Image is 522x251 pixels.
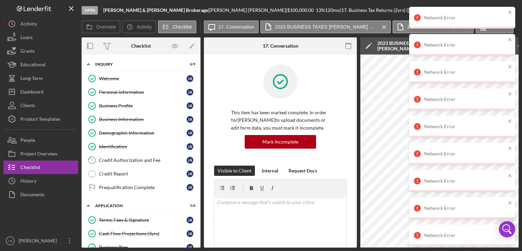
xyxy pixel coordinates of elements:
[262,135,298,149] div: Mark Incomplete
[508,173,512,179] button: close
[3,161,78,174] button: Checklist
[85,181,197,194] a: Prequalification CompleteJA
[131,43,151,49] div: Checklist
[393,20,474,33] button: 2024 Tax Documents.pdf
[424,178,506,184] div: Network Error
[287,7,316,13] div: $100,000.00
[99,231,187,236] div: Cash Flow Projections (3yrs)
[258,166,282,176] button: Internal
[183,62,195,66] div: 6 / 9
[8,239,13,243] text: YB
[217,166,251,176] div: Visible to Client
[20,147,57,162] div: Project Overview
[424,151,506,156] div: Network Error
[99,117,187,122] div: Business Information
[508,91,512,98] button: close
[20,85,43,100] div: Dashboard
[3,188,78,201] button: Documents
[377,40,442,51] div: 2023 BUSINESS TAXES [PERSON_NAME] & [PERSON_NAME] BROKAGE.pdf
[187,184,193,191] div: J A
[187,89,193,96] div: J A
[183,204,195,208] div: 5 / 6
[499,221,515,237] div: Open Intercom Messenger
[204,20,259,33] button: 17. Conversation
[82,20,120,33] button: Overview
[85,113,197,126] a: Business InformationJA
[20,17,37,32] div: Activity
[3,147,78,161] button: Project Overview
[20,174,36,189] div: History
[20,133,35,149] div: People
[95,62,178,66] div: Inquiry
[20,31,33,46] div: Loans
[20,188,45,203] div: Documents
[260,20,391,33] button: 2023 BUSINESS TAXES [PERSON_NAME] & [PERSON_NAME] BROKAGE.pdf
[85,213,197,227] a: Terms, Fees & SignatureJA
[3,44,78,58] a: Grants
[508,118,512,125] button: close
[99,103,187,108] div: Business Profile
[103,7,208,13] b: [PERSON_NAME] & [PERSON_NAME] Brokerage
[85,72,197,85] a: WelcomeJA
[214,166,255,176] button: Visible to Client
[424,15,506,20] div: Network Error
[99,157,187,163] div: Credit Authorization and Fee
[3,58,78,71] a: Educational
[3,17,78,31] button: Activity
[187,75,193,82] div: J A
[85,99,197,113] a: Business ProfileJA
[3,234,78,248] button: YB[PERSON_NAME]
[85,140,197,153] a: IdentificationJA
[325,7,340,13] div: 120 mo
[424,124,506,129] div: Network Error
[173,24,192,30] label: Checklist
[476,3,519,17] button: Complete
[275,24,377,30] label: 2023 BUSINESS TAXES [PERSON_NAME] & [PERSON_NAME] BROKAGE.pdf
[85,227,197,240] a: Cash Flow Projections (3yrs)JA
[3,133,78,147] button: People
[508,64,512,70] button: close
[424,42,506,48] div: Network Error
[187,130,193,136] div: J A
[3,71,78,85] a: Long-Term
[508,146,512,152] button: close
[85,85,197,99] a: Personal InformationJA
[3,85,78,99] button: Dashboard
[231,109,330,132] p: This item has been marked complete. In order for [PERSON_NAME] to upload documents or edit form d...
[424,233,506,238] div: Network Error
[289,166,317,176] div: Request Docs
[85,167,197,181] a: Credit ReportJA
[20,71,43,87] div: Long-Term
[99,185,187,190] div: Prequalification Complete
[3,99,78,112] button: Clients
[3,112,78,126] button: Product Templates
[3,174,78,188] button: History
[508,37,512,43] button: close
[3,31,78,44] button: Loans
[483,3,503,17] div: Complete
[508,200,512,206] button: close
[82,6,98,15] div: Open
[262,166,278,176] div: Internal
[340,7,447,13] div: | 17. Business Tax Returns (2yrs) ([PERSON_NAME])
[187,102,193,109] div: J A
[99,76,187,81] div: Welcome
[99,130,187,136] div: Demographic Information
[103,7,209,13] div: |
[20,44,35,60] div: Grants
[209,7,287,13] div: [PERSON_NAME] [PERSON_NAME] |
[187,143,193,150] div: J A
[95,204,178,208] div: Application
[85,126,197,140] a: Demographic InformationJA
[99,217,187,223] div: Terms, Fees & Signature
[407,24,460,30] label: 2024 Tax Documents.pdf
[285,166,320,176] button: Request Docs
[316,7,325,13] div: 13 %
